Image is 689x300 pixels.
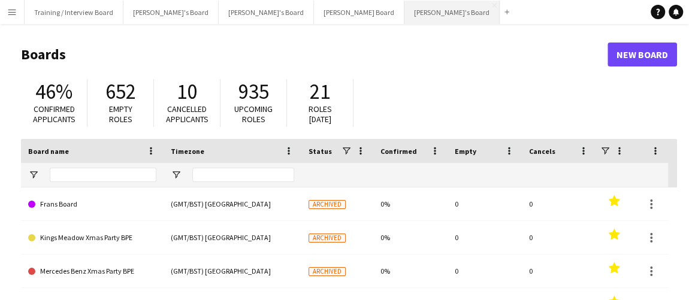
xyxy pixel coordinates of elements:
span: Confirmed applicants [33,104,75,125]
span: Archived [309,200,346,209]
span: 10 [177,78,197,105]
button: Open Filter Menu [171,169,182,180]
div: (GMT/BST) [GEOGRAPHIC_DATA] [164,187,301,220]
button: [PERSON_NAME]'s Board [123,1,219,24]
input: Board name Filter Input [50,168,156,182]
div: 0% [373,221,448,254]
span: Timezone [171,147,204,156]
a: Mercedes Benz Xmas Party BPE [28,254,156,288]
div: 0 [522,187,596,220]
button: [PERSON_NAME]'s Board [404,1,500,24]
span: 21 [310,78,330,105]
span: Archived [309,234,346,243]
span: Status [309,147,332,156]
span: Confirmed [380,147,417,156]
div: 0% [373,187,448,220]
div: 0 [448,187,522,220]
a: Frans Board [28,187,156,221]
div: (GMT/BST) [GEOGRAPHIC_DATA] [164,254,301,287]
button: Training / Interview Board [25,1,123,24]
div: 0% [373,254,448,287]
h1: Boards [21,46,608,63]
div: (GMT/BST) [GEOGRAPHIC_DATA] [164,221,301,254]
a: New Board [608,43,677,66]
button: [PERSON_NAME] Board [314,1,404,24]
button: Open Filter Menu [28,169,39,180]
span: Cancelled applicants [166,104,208,125]
input: Timezone Filter Input [192,168,294,182]
span: Cancels [529,147,555,156]
span: Upcoming roles [234,104,273,125]
button: [PERSON_NAME]'s Board [219,1,314,24]
span: 935 [238,78,269,105]
span: Empty [455,147,476,156]
span: 652 [105,78,136,105]
div: 0 [522,221,596,254]
span: Roles [DATE] [309,104,332,125]
span: 46% [35,78,72,105]
a: Kings Meadow Xmas Party BPE [28,221,156,254]
span: Board name [28,147,69,156]
span: Empty roles [109,104,132,125]
div: 0 [522,254,596,287]
span: Archived [309,267,346,276]
div: 0 [448,254,522,287]
div: 0 [448,221,522,254]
